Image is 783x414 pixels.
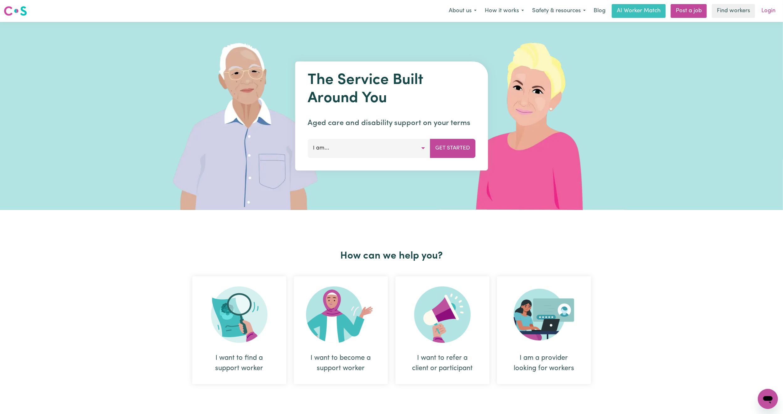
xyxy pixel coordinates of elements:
[481,4,528,18] button: How it works
[430,139,475,158] button: Get Started
[308,139,430,158] button: I am...
[306,286,376,343] img: Become Worker
[395,276,489,384] div: I want to refer a client or participant
[671,4,707,18] a: Post a job
[410,353,474,374] div: I want to refer a client or participant
[758,4,779,18] a: Login
[192,276,286,384] div: I want to find a support worker
[514,286,574,343] img: Provider
[308,118,475,129] p: Aged care and disability support on your terms
[528,4,590,18] button: Safety & resources
[207,353,271,374] div: I want to find a support worker
[308,71,475,107] h1: The Service Built Around You
[758,389,778,409] iframe: Button to launch messaging window, conversation in progress
[590,4,609,18] a: Blog
[211,286,267,343] img: Search
[445,4,481,18] button: About us
[612,4,666,18] a: AI Worker Match
[309,353,373,374] div: I want to become a support worker
[294,276,388,384] div: I want to become a support worker
[4,5,27,17] img: Careseekers logo
[188,250,595,262] h2: How can we help you?
[712,4,755,18] a: Find workers
[512,353,576,374] div: I am a provider looking for workers
[497,276,591,384] div: I am a provider looking for workers
[414,286,471,343] img: Refer
[4,4,27,18] a: Careseekers logo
